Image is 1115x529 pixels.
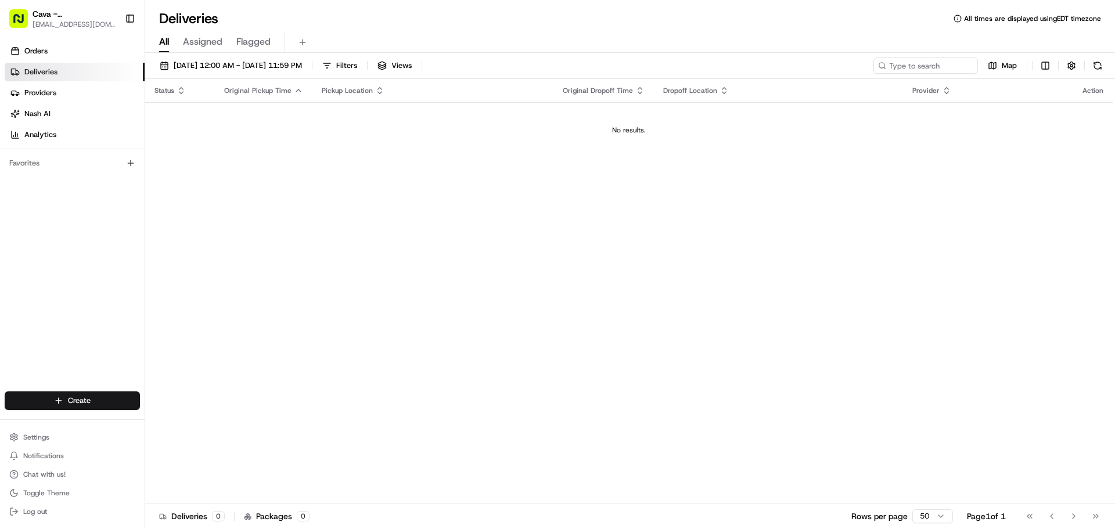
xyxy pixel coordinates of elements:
[873,57,978,74] input: Type to search
[24,129,56,140] span: Analytics
[5,125,145,144] a: Analytics
[851,510,908,522] p: Rows per page
[663,86,717,95] span: Dropoff Location
[1002,60,1017,71] span: Map
[391,60,412,71] span: Views
[82,63,141,73] a: Powered byPylon
[297,511,310,521] div: 0
[159,35,169,49] span: All
[5,448,140,464] button: Notifications
[1082,86,1103,95] div: Action
[24,67,57,77] span: Deliveries
[23,433,49,442] span: Settings
[24,46,48,56] span: Orders
[236,35,271,49] span: Flagged
[5,466,140,483] button: Chat with us!
[5,42,145,60] a: Orders
[5,63,145,81] a: Deliveries
[5,485,140,501] button: Toggle Theme
[33,8,116,20] button: Cava - [PERSON_NAME][GEOGRAPHIC_DATA]
[23,451,64,460] span: Notifications
[23,488,70,498] span: Toggle Theme
[5,84,145,102] a: Providers
[68,395,91,406] span: Create
[967,510,1006,522] div: Page 1 of 1
[964,14,1101,23] span: All times are displayed using EDT timezone
[912,86,940,95] span: Provider
[244,510,310,522] div: Packages
[317,57,362,74] button: Filters
[183,35,222,49] span: Assigned
[150,125,1108,135] div: No results.
[5,429,140,445] button: Settings
[33,20,116,29] button: [EMAIL_ADDRESS][DOMAIN_NAME]
[24,88,56,98] span: Providers
[24,109,51,119] span: Nash AI
[5,5,120,33] button: Cava - [PERSON_NAME][GEOGRAPHIC_DATA][EMAIL_ADDRESS][DOMAIN_NAME]
[154,86,174,95] span: Status
[212,511,225,521] div: 0
[5,154,140,172] div: Favorites
[983,57,1022,74] button: Map
[23,470,66,479] span: Chat with us!
[5,391,140,410] button: Create
[336,60,357,71] span: Filters
[154,57,307,74] button: [DATE] 12:00 AM - [DATE] 11:59 PM
[372,57,417,74] button: Views
[23,507,47,516] span: Log out
[5,105,145,123] a: Nash AI
[5,503,140,520] button: Log out
[159,9,218,28] h1: Deliveries
[322,86,373,95] span: Pickup Location
[116,64,141,73] span: Pylon
[563,86,633,95] span: Original Dropoff Time
[224,86,292,95] span: Original Pickup Time
[159,510,225,522] div: Deliveries
[174,60,302,71] span: [DATE] 12:00 AM - [DATE] 11:59 PM
[1089,57,1106,74] button: Refresh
